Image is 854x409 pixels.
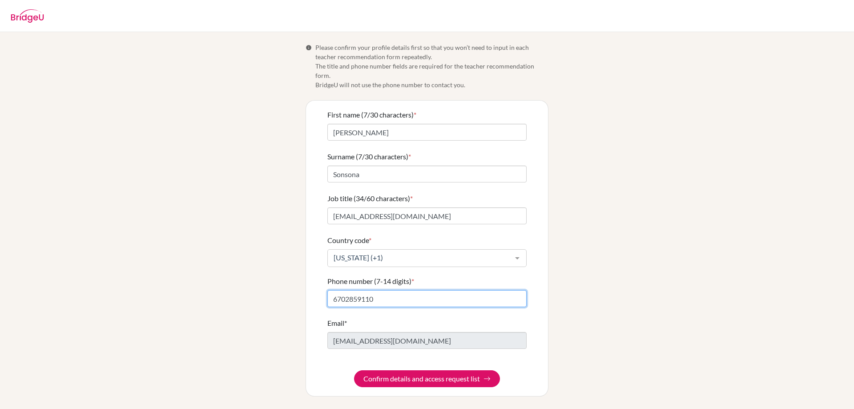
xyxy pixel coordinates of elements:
input: Enter your surname [327,166,527,182]
input: Enter your first name [327,124,527,141]
img: BridgeU logo [11,9,44,23]
input: Enter your number [327,290,527,307]
label: Job title (34/60 characters) [327,193,413,204]
button: Confirm details and access request list [354,370,500,387]
label: Country code [327,235,371,246]
label: First name (7/30 characters) [327,109,416,120]
img: Arrow right [483,375,491,382]
label: Surname (7/30 characters) [327,151,411,162]
input: Enter your job title [327,207,527,224]
label: Email* [327,318,347,328]
label: Phone number (7-14 digits) [327,276,414,287]
span: Please confirm your profile details first so that you won’t need to input in each teacher recomme... [315,43,548,89]
span: Info [306,45,312,51]
span: [US_STATE] (+1) [331,253,508,262]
